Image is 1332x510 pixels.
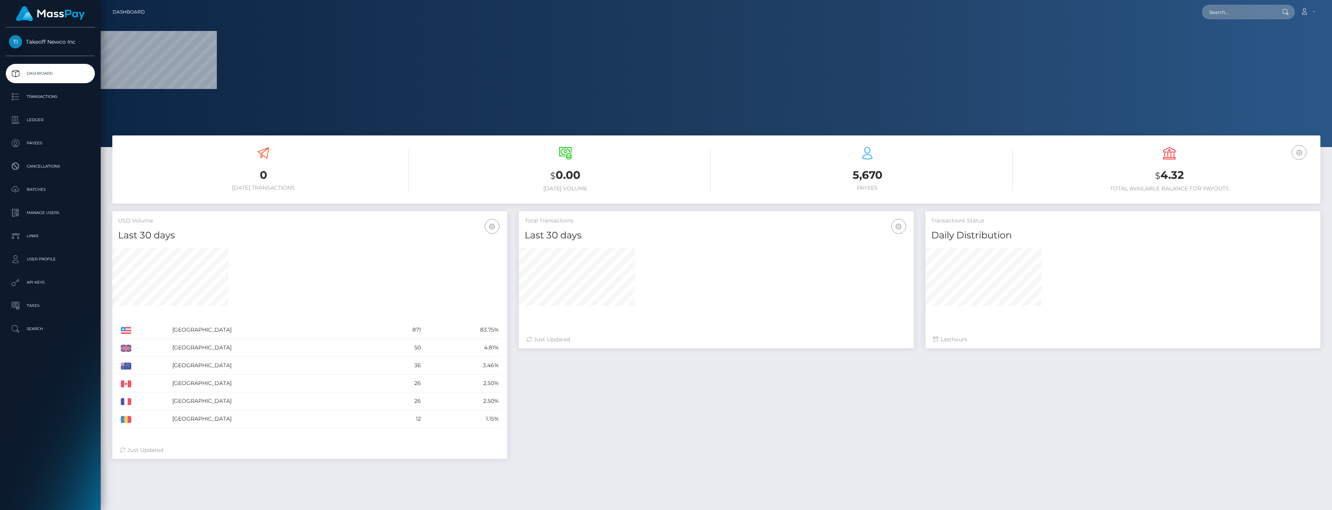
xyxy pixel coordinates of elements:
a: Dashboard [6,64,95,83]
h4: Last 30 days [525,229,908,242]
div: Just Updated [120,446,499,454]
img: FR.png [121,398,131,405]
p: Search [9,323,92,335]
td: 12 [379,410,424,428]
td: [GEOGRAPHIC_DATA] [170,321,379,339]
h5: Total Transactions [525,217,908,225]
div: Just Updated [527,335,906,344]
img: RO.png [121,416,131,423]
td: [GEOGRAPHIC_DATA] [170,357,379,375]
p: Links [9,230,92,242]
a: Ledger [6,110,95,130]
h5: Transactions Status [931,217,1315,225]
a: Search [6,319,95,339]
a: Payees [6,133,95,153]
td: 50 [379,339,424,357]
p: Payees [9,137,92,149]
a: Links [6,226,95,246]
img: Takeoff Newco Inc [9,35,22,48]
img: US.png [121,327,131,334]
td: 2.50% [424,392,501,410]
h3: 5,670 [722,168,1013,183]
p: Taxes [9,300,92,311]
img: GB.png [121,345,131,352]
td: 1.15% [424,410,501,428]
h3: 4.32 [1024,168,1315,183]
h5: USD Volume [118,217,501,225]
p: Batches [9,184,92,195]
td: 4.81% [424,339,501,357]
p: User Profile [9,253,92,265]
a: Cancellations [6,157,95,176]
input: Search... [1202,5,1275,19]
td: [GEOGRAPHIC_DATA] [170,392,379,410]
td: 83.75% [424,321,501,339]
span: Takeoff Newco Inc [6,38,95,45]
td: 26 [379,392,424,410]
a: Dashboard [113,4,145,20]
small: $ [550,170,556,181]
td: [GEOGRAPHIC_DATA] [170,375,379,392]
h4: Last 30 days [118,229,501,242]
a: Transactions [6,87,95,106]
img: MassPay Logo [16,6,85,21]
p: Manage Users [9,207,92,219]
div: Last hours [933,335,1313,344]
p: Transactions [9,91,92,103]
p: Ledger [9,114,92,126]
td: [GEOGRAPHIC_DATA] [170,410,379,428]
img: CA.png [121,380,131,387]
td: [GEOGRAPHIC_DATA] [170,339,379,357]
h6: Payees [722,185,1013,191]
a: User Profile [6,250,95,269]
td: 2.50% [424,375,501,392]
h6: [DATE] Volume [420,185,711,192]
td: 871 [379,321,424,339]
a: Manage Users [6,203,95,222]
a: Taxes [6,296,95,315]
p: API Keys [9,277,92,288]
p: Dashboard [9,68,92,79]
p: Cancellations [9,161,92,172]
img: AU.png [121,363,131,370]
h6: Total Available Balance for Payouts [1024,185,1315,192]
h4: Daily Distribution [931,229,1315,242]
a: API Keys [6,273,95,292]
small: $ [1155,170,1160,181]
h3: 0 [118,168,409,183]
td: 36 [379,357,424,375]
td: 3.46% [424,357,501,375]
h6: [DATE] Transactions [118,185,409,191]
h3: 0.00 [420,168,711,183]
td: 26 [379,375,424,392]
a: Batches [6,180,95,199]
